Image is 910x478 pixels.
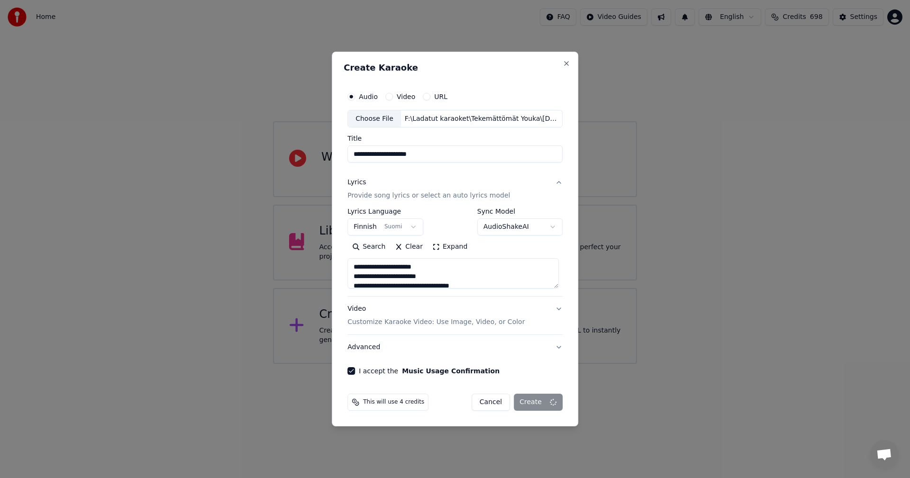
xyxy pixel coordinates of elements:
p: Provide song lyrics or select an auto lyrics model [347,191,510,201]
div: Choose File [348,110,401,127]
label: Video [397,93,415,100]
span: This will use 4 credits [363,398,424,406]
button: VideoCustomize Karaoke Video: Use Image, Video, or Color [347,297,563,335]
label: Audio [359,93,378,100]
button: Cancel [472,394,510,411]
div: Lyrics [347,178,366,188]
button: Clear [390,240,428,255]
button: Search [347,240,390,255]
button: LyricsProvide song lyrics or select an auto lyrics model [347,171,563,208]
label: Lyrics Language [347,208,423,215]
label: I accept the [359,368,500,374]
label: Sync Model [477,208,563,215]
label: Title [347,135,563,142]
div: Video [347,305,525,327]
label: URL [434,93,447,100]
h2: Create Karaoke [344,63,566,72]
button: Advanced [347,335,563,360]
button: I accept the [402,368,500,374]
p: Customize Karaoke Video: Use Image, Video, or Color [347,317,525,327]
button: Expand [428,240,472,255]
div: F:\Ladatut karaoket\Tekemättömät Youka\[DEMOGRAPHIC_DATA] naislaulajia\Kesäilta Metro-Tytöt.m4a [401,114,562,124]
div: LyricsProvide song lyrics or select an auto lyrics model [347,208,563,297]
